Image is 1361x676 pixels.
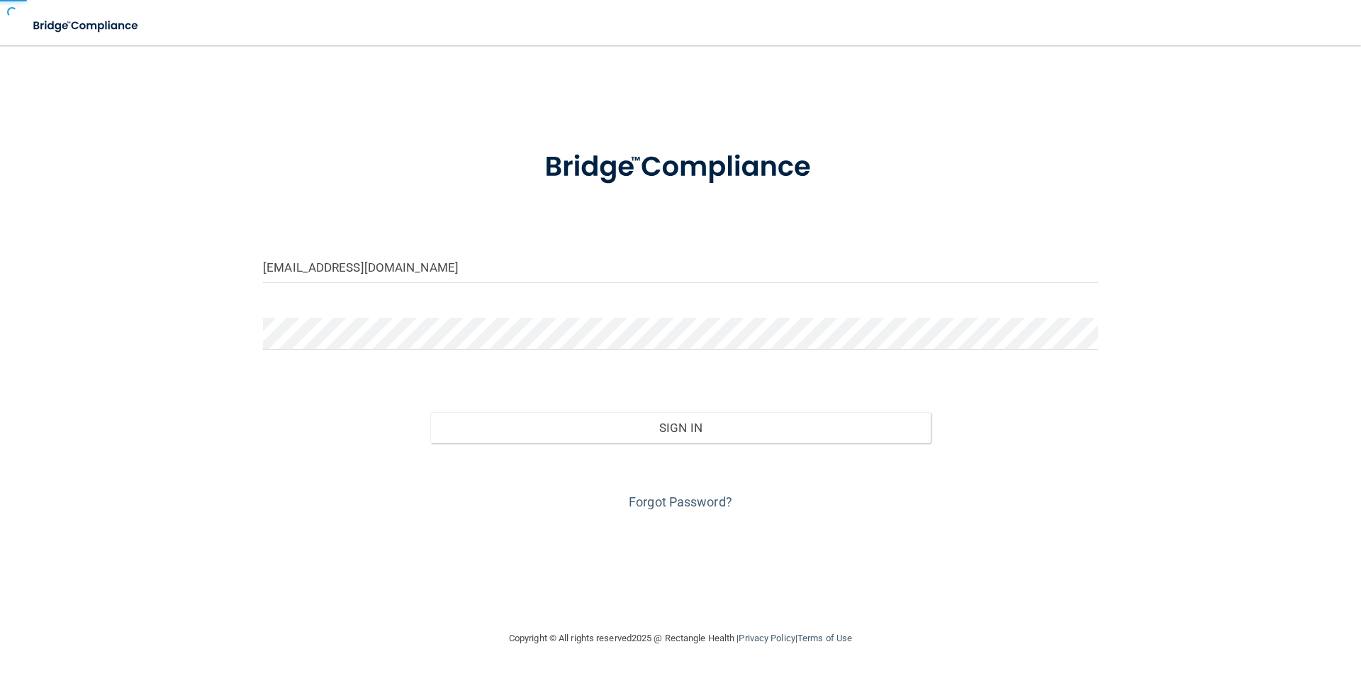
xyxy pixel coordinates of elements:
[263,251,1098,283] input: Email
[430,412,931,443] button: Sign In
[21,11,152,40] img: bridge_compliance_login_screen.278c3ca4.svg
[797,633,852,643] a: Terms of Use
[739,633,795,643] a: Privacy Policy
[422,616,939,661] div: Copyright © All rights reserved 2025 @ Rectangle Health | |
[515,131,846,204] img: bridge_compliance_login_screen.278c3ca4.svg
[629,494,732,509] a: Forgot Password?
